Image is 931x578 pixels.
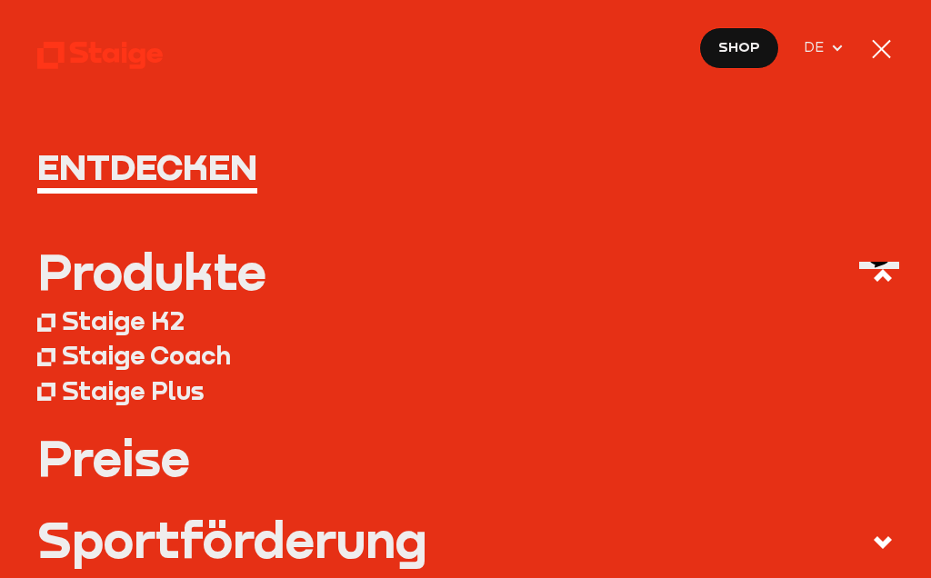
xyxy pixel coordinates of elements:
span: DE [804,36,830,58]
span: Shop [718,36,760,58]
a: Staige K2 [37,304,895,338]
div: Produkte [37,246,266,295]
a: Shop [699,27,780,69]
a: Preise [37,433,895,482]
div: Staige Coach [62,340,231,371]
iframe: chat widget [852,262,913,320]
a: Staige Coach [37,338,895,373]
a: Staige Plus [37,373,895,407]
div: Sportförderung [37,514,427,563]
div: Staige Plus [62,375,204,406]
div: Staige K2 [62,305,185,336]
